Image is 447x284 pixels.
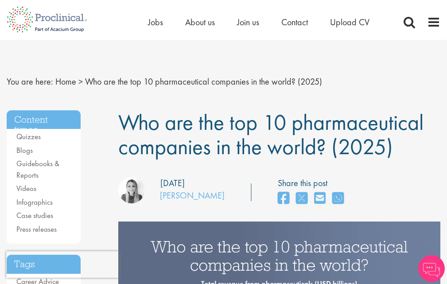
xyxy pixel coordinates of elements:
a: share on email [314,189,326,208]
a: [PERSON_NAME] [160,190,225,201]
a: About us [185,16,215,28]
a: share on twitter [296,189,307,208]
span: Who are the top 10 pharmaceutical companies in the world? (2025) [85,76,322,87]
h3: Content types [7,110,81,129]
span: > [78,76,83,87]
a: Jobs [148,16,163,28]
a: Case studies [16,210,53,220]
img: Hannah Burke [118,177,145,203]
a: Blogs [16,145,33,155]
span: You are here: [7,76,53,87]
a: Quizzes [16,132,41,141]
a: breadcrumb link [55,76,76,87]
span: Who are the top 10 pharmaceutical companies in the world? (2025) [118,108,424,161]
a: Contact [281,16,308,28]
a: share on whats app [332,189,344,208]
img: Chatbot [418,255,445,282]
a: Join us [237,16,259,28]
a: Upload CV [330,16,369,28]
a: Videos [16,183,36,193]
a: Infographics [16,197,53,207]
a: Guidebooks & Reports [16,159,59,180]
div: [DATE] [160,177,185,190]
a: share on facebook [278,189,289,208]
a: Press releases [16,224,57,234]
iframe: reCAPTCHA [6,251,120,278]
label: Share this post [278,177,348,190]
